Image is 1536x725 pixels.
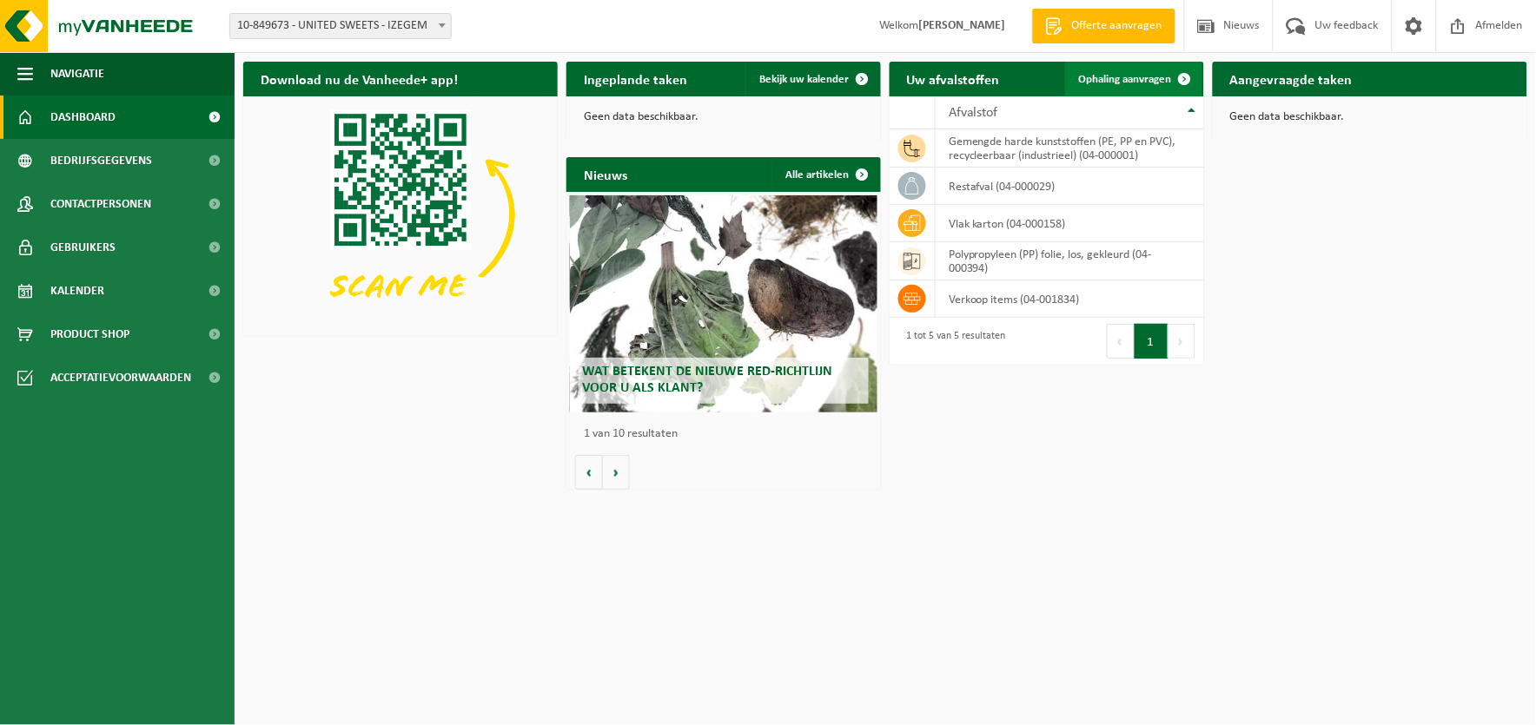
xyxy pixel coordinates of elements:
[1079,74,1172,85] span: Ophaling aanvragen
[1068,17,1167,35] span: Offerte aanvragen
[936,280,1204,318] td: verkoop items (04-001834)
[771,157,879,192] a: Alle artikelen
[1213,62,1370,96] h2: Aangevraagde taken
[759,74,849,85] span: Bekijk uw kalender
[603,455,630,490] button: Volgende
[566,157,645,191] h2: Nieuws
[936,129,1204,168] td: gemengde harde kunststoffen (PE, PP en PVC), recycleerbaar (industrieel) (04-000001)
[584,428,872,440] p: 1 van 10 resultaten
[936,205,1204,242] td: vlak karton (04-000158)
[50,96,116,139] span: Dashboard
[584,111,864,123] p: Geen data beschikbaar.
[50,356,191,399] span: Acceptatievoorwaarden
[50,182,151,226] span: Contactpersonen
[566,62,705,96] h2: Ingeplande taken
[1065,62,1202,96] a: Ophaling aanvragen
[1230,111,1510,123] p: Geen data beschikbaar.
[50,226,116,269] span: Gebruikers
[50,313,129,356] span: Product Shop
[50,139,152,182] span: Bedrijfsgegevens
[243,96,558,333] img: Download de VHEPlus App
[898,322,1006,360] div: 1 tot 5 van 5 resultaten
[575,455,603,490] button: Vorige
[50,52,104,96] span: Navigatie
[1032,9,1175,43] a: Offerte aanvragen
[936,242,1204,280] td: polypropyleen (PP) folie, los, gekleurd (04-000394)
[229,13,452,39] span: 10-849673 - UNITED SWEETS - IZEGEM
[890,62,1017,96] h2: Uw afvalstoffen
[1107,324,1135,359] button: Previous
[745,62,879,96] a: Bekijk uw kalender
[243,62,475,96] h2: Download nu de Vanheede+ app!
[919,19,1006,32] strong: [PERSON_NAME]
[50,269,104,313] span: Kalender
[230,14,451,38] span: 10-849673 - UNITED SWEETS - IZEGEM
[570,195,878,412] a: Wat betekent de nieuwe RED-richtlijn voor u als klant?
[949,106,998,120] span: Afvalstof
[583,365,833,395] span: Wat betekent de nieuwe RED-richtlijn voor u als klant?
[936,168,1204,205] td: restafval (04-000029)
[1169,324,1195,359] button: Next
[1135,324,1169,359] button: 1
